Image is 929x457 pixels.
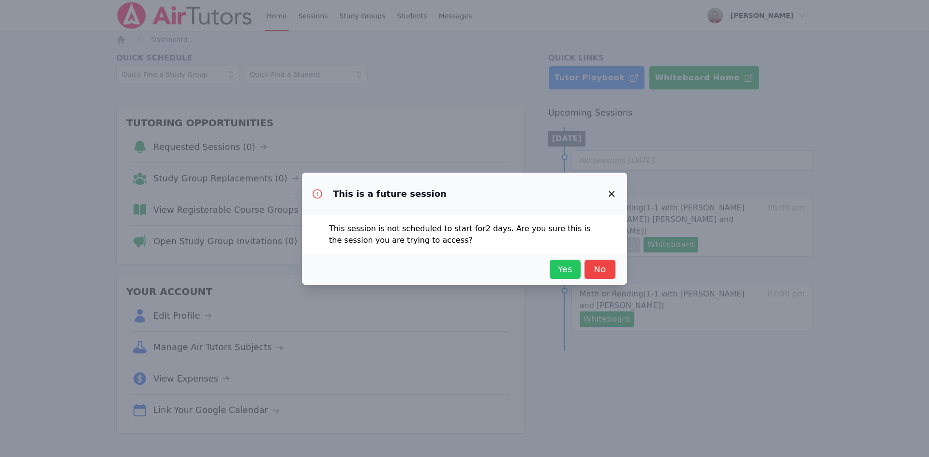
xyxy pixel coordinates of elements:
[333,188,447,200] h3: This is a future session
[589,263,611,276] span: No
[554,263,576,276] span: Yes
[584,260,615,279] button: No
[329,223,600,246] p: This session is not scheduled to start for 2 days . Are you sure this is the session you are tryi...
[550,260,581,279] button: Yes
